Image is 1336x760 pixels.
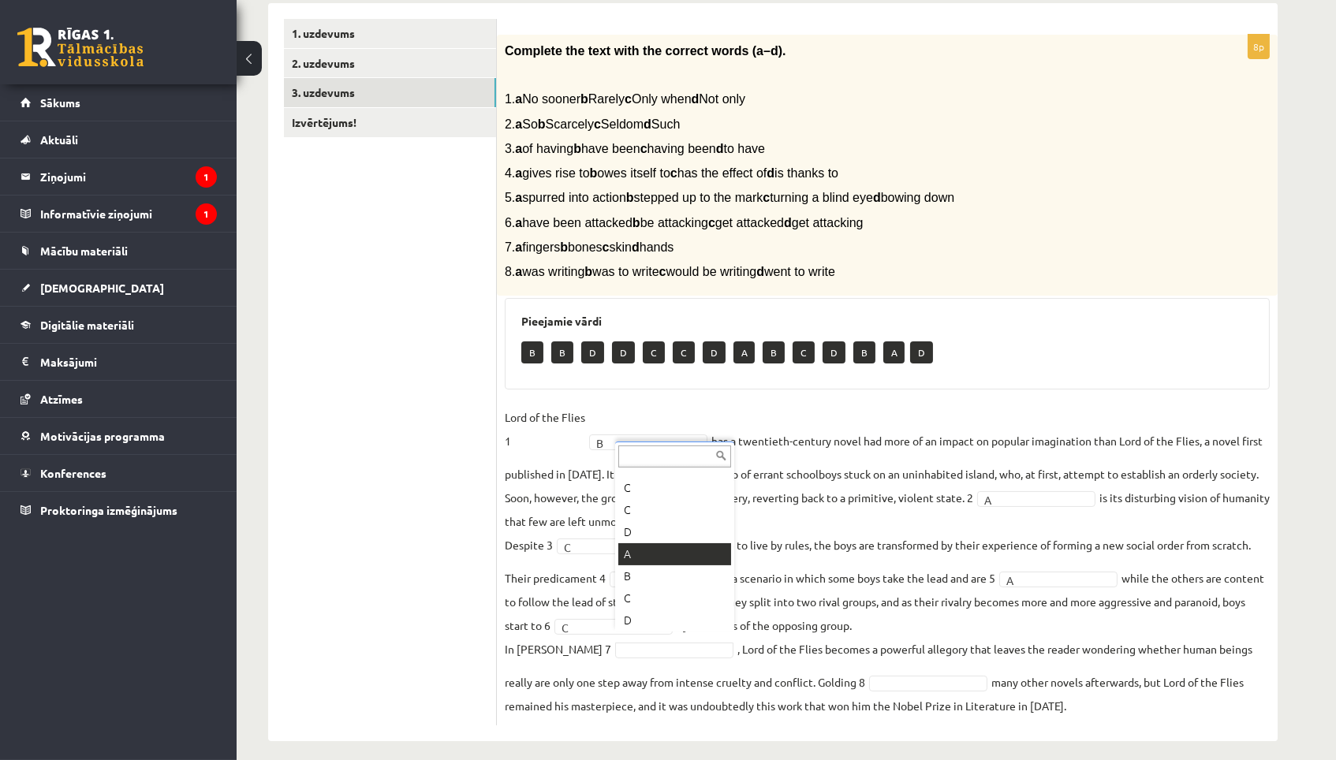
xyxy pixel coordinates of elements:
div: D [618,609,731,631]
div: C [618,499,731,521]
div: B [618,565,731,587]
div: C [618,587,731,609]
div: C [618,477,731,499]
div: A [618,543,731,565]
div: D [618,521,731,543]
